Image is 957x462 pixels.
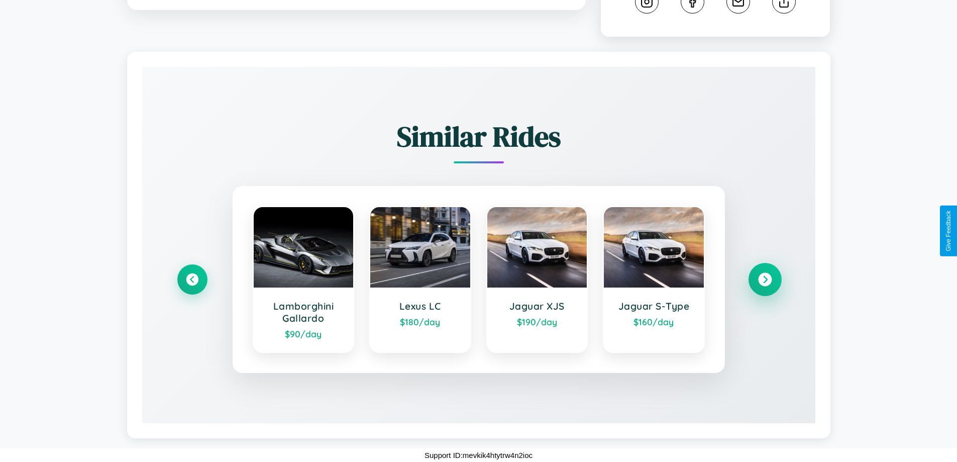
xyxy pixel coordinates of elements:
[945,211,952,251] div: Give Feedback
[264,328,344,339] div: $ 90 /day
[380,316,460,327] div: $ 180 /day
[177,117,780,156] h2: Similar Rides
[614,300,694,312] h3: Jaguar S-Type
[497,300,577,312] h3: Jaguar XJS
[497,316,577,327] div: $ 190 /day
[603,206,705,353] a: Jaguar S-Type$160/day
[486,206,588,353] a: Jaguar XJS$190/day
[424,448,533,462] p: Support ID: mevkik4htytrw4n2ioc
[264,300,344,324] h3: Lamborghini Gallardo
[253,206,355,353] a: Lamborghini Gallardo$90/day
[380,300,460,312] h3: Lexus LC
[614,316,694,327] div: $ 160 /day
[369,206,471,353] a: Lexus LC$180/day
